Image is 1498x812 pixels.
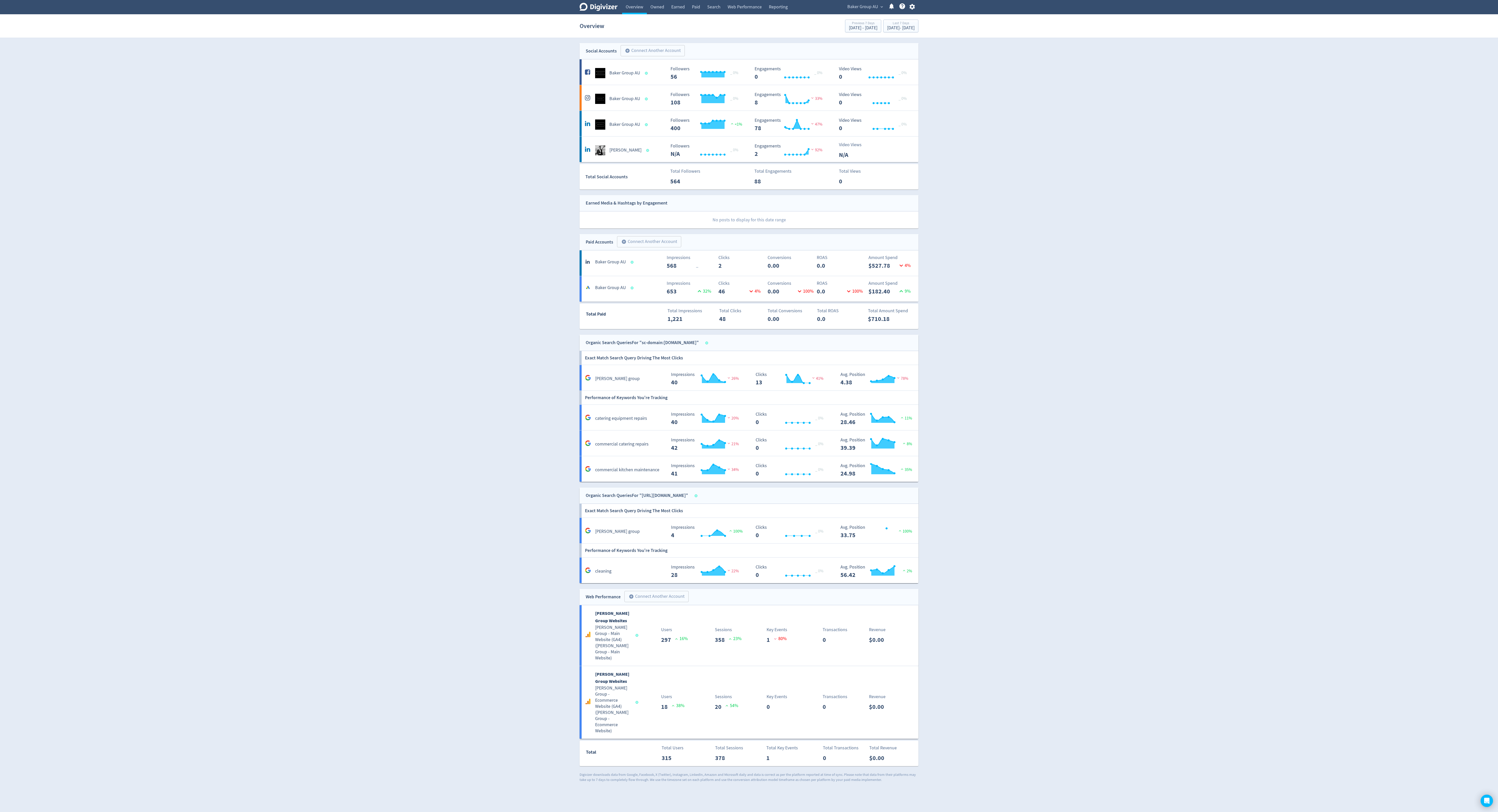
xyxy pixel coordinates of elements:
p: 315 [662,753,676,763]
svg: Impressions 40 [668,372,745,386]
p: Sessions [715,693,738,700]
p: 20 [715,702,726,711]
p: Total Amount Spend [868,307,914,314]
svg: Engagements 0 [752,66,828,80]
span: Data last synced: 19 Aug 2025, 12:02am (AEST) [636,701,640,704]
p: Conversions [768,254,814,261]
div: Total Social Accounts [585,173,667,181]
span: 8% [902,441,912,446]
p: 0 [839,177,868,186]
svg: Avg. Position 56.42 [838,565,914,578]
p: 1,221 [667,314,697,323]
p: Impressions [667,254,713,261]
svg: linkedin [585,258,591,264]
p: Amount Spend [868,280,915,287]
span: _ 0% [730,96,738,101]
span: Data last synced: 19 Aug 2025, 12:01pm (AEST) [645,123,649,126]
a: Baker Group AU undefinedBaker Group AU Followers 400 Followers 400 <1% Engagements 78 Engagements... [580,111,918,136]
svg: Followers 400 [668,118,744,131]
img: Baker Group AU undefined [595,94,605,104]
p: 88 [754,177,784,186]
p: 0.00 [768,314,797,323]
p: Key Events [767,693,787,700]
a: Baker Group AU undefinedBaker Group AU Followers 56 Followers 56 _ 0% Engagements 0 Engagements 0... [580,59,918,85]
span: add_circle [625,48,630,53]
svg: Google Analytics [585,414,591,421]
a: Connect Another Account [617,46,685,56]
span: _ 0% [815,569,823,574]
p: Users [661,693,685,700]
svg: Video Views 0 [836,66,913,80]
h6: Exact Match Search Query Driving The Most Clicks [585,504,683,518]
button: Connect Another Account [617,236,681,247]
h5: commercial kitchen maintenance [595,467,659,473]
span: Data last synced: 19 Aug 2025, 1:02am (AEST) [645,98,649,100]
h6: Exact Match Search Query Driving The Most Clicks [585,351,683,365]
p: Total Clicks [719,307,765,314]
div: Total Paid [580,310,636,320]
img: positive-performance.svg [902,569,907,572]
a: Scott Baker undefined[PERSON_NAME] Followers 0 _ 0% Followers N/A Engagements 2 Engagements 2 92%... [580,137,918,162]
img: positive-performance.svg [898,529,903,533]
p: ROAS [817,254,863,261]
span: 92% [810,147,822,153]
div: Web Performance [586,593,621,601]
span: 11% [900,416,912,421]
p: $0.00 [869,635,888,644]
svg: Clicks 0 [753,463,830,477]
svg: Clicks 0 [753,438,830,451]
p: Transactions [823,693,847,700]
span: Data last synced: 19 Aug 2025, 3:01am (AEST) [705,342,710,344]
div: Previous 7 Days [849,21,877,26]
svg: Video Views 0 [836,118,913,131]
svg: Impressions 4 [668,525,745,538]
img: negative-performance.svg [810,147,815,151]
span: Baker Group AU [847,3,878,11]
img: negative-performance.svg [726,376,731,380]
p: Total ROAS [817,307,863,314]
div: Open Intercom Messenger [1481,795,1493,807]
svg: Clicks 0 [753,565,830,578]
span: Data last synced: 19 Aug 2025, 1:01am (AEST) [631,287,635,289]
svg: Avg. Position 28.46 [838,412,914,425]
span: Data last synced: 19 Aug 2025, 1:01am (AEST) [631,261,635,264]
span: _ 0% [815,529,823,534]
svg: Impressions 28 [668,565,745,578]
svg: Followers 0 [668,144,744,157]
span: 33% [810,96,822,101]
span: 41% [811,376,823,381]
img: Baker Group AU undefined [595,119,605,130]
svg: Impressions 42 [668,438,745,451]
button: Last 7 Days[DATE]- [DATE] [883,20,918,32]
h5: Baker Group AU [595,285,626,291]
span: Data last synced: 19 Aug 2025, 2:02am (AEST) [695,494,699,497]
svg: Google Analytics [585,375,591,381]
svg: Followers 108 [668,92,744,106]
p: ROAS [817,280,863,287]
span: 21% [726,441,739,446]
a: Baker Group AU undefinedBaker Group AU Followers 108 Followers 108 _ 0% Engagements 8 Engagements... [580,85,918,111]
div: Organic Search Queries For "sc-domain:[DOMAIN_NAME]" [586,339,699,346]
svg: Avg. Position 39.39 [838,438,914,451]
button: Connect Another Account [621,45,685,56]
p: Key Events [767,626,787,633]
svg: Impressions 40 [668,412,745,425]
p: Clicks [718,254,765,261]
p: 297 [661,635,675,644]
b: [PERSON_NAME] Group Websites [595,671,629,685]
p: 80 % [774,635,787,642]
div: Social Accounts [586,47,617,55]
p: 0 [823,635,830,644]
svg: Google Analytics [585,631,591,638]
p: 653 [667,287,696,296]
img: positive-performance.svg [900,467,905,471]
p: Video Views [839,141,868,148]
svg: Clicks 13 [753,372,830,386]
h5: [PERSON_NAME] [609,147,641,153]
p: Users [661,626,688,633]
p: No posts to display for this date range [580,211,918,228]
h5: [PERSON_NAME] group [595,529,640,535]
p: N/A [839,150,868,159]
p: 46 [718,287,748,296]
p: 0.0 [817,314,846,323]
